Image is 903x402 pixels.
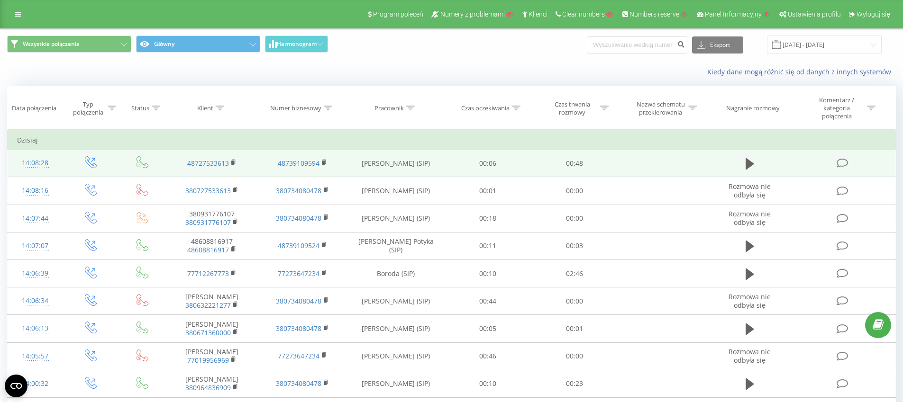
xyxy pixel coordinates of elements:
[276,186,321,195] a: 380734080478
[187,356,229,365] a: 77019956969
[17,154,54,172] div: 14:08:28
[347,205,445,232] td: [PERSON_NAME] (SIP)
[270,104,321,112] div: Numer biznesowy
[17,347,54,366] div: 14:05:57
[12,104,56,112] div: Data połączenia
[347,342,445,370] td: [PERSON_NAME] (SIP)
[692,36,743,54] button: Eksport
[635,100,686,116] div: Nazwa schematu przekierowania
[17,181,54,200] div: 14:08:16
[278,351,319,360] a: 77273647234
[531,205,618,232] td: 00:00
[187,245,229,254] a: 48608816917
[278,159,319,168] a: 48739109594
[445,315,531,342] td: 00:05
[531,370,618,397] td: 00:23
[131,104,149,112] div: Status
[347,177,445,205] td: [PERSON_NAME] (SIP)
[276,324,321,333] a: 380734080478
[440,10,505,18] span: Numery z problemami
[547,100,598,116] div: Czas trwania rozmowy
[276,214,321,223] a: 380734080478
[347,370,445,397] td: [PERSON_NAME] (SIP)
[729,292,771,310] span: Rozmowa nie odbyła się
[5,375,27,397] button: Open CMP widget
[187,159,229,168] a: 48727533613
[809,96,865,120] div: Komentarz / kategoria połączenia
[445,260,531,287] td: 00:10
[461,104,510,112] div: Czas oczekiwania
[445,342,531,370] td: 00:46
[705,10,762,18] span: Panel Informacyjny
[531,150,618,177] td: 00:48
[17,209,54,228] div: 14:07:44
[167,205,257,232] td: 380931776107
[278,241,319,250] a: 48739109524
[185,383,231,392] a: 380964836909
[276,296,321,305] a: 380734080478
[531,342,618,370] td: 00:00
[347,232,445,259] td: [PERSON_NAME] Potyka (SIP)
[347,150,445,177] td: [PERSON_NAME] (SIP)
[529,10,547,18] span: Klienci
[17,237,54,255] div: 14:07:07
[562,10,605,18] span: Clear numbers
[445,232,531,259] td: 00:11
[71,100,105,116] div: Typ połączenia
[531,260,618,287] td: 02:46
[445,177,531,205] td: 00:01
[531,177,618,205] td: 00:00
[729,182,771,199] span: Rozmowa nie odbyła się
[167,370,257,397] td: [PERSON_NAME]
[7,36,131,53] button: Wszystkie połączenia
[187,269,229,278] a: 77712267773
[265,36,328,53] button: Harmonogram
[197,104,213,112] div: Klient
[629,10,679,18] span: Numbers reserve
[531,287,618,315] td: 00:00
[185,218,231,227] a: 380931776107
[136,36,260,53] button: Główny
[276,379,321,388] a: 380734080478
[17,375,54,393] div: 14:00:32
[167,342,257,370] td: [PERSON_NAME]
[17,319,54,338] div: 14:06:13
[531,315,618,342] td: 00:01
[857,10,890,18] span: Wyloguj się
[185,186,231,195] a: 380727533613
[445,205,531,232] td: 00:18
[531,232,618,259] td: 00:03
[185,328,231,337] a: 380671360000
[23,40,80,48] span: Wszystkie połączenia
[726,104,780,112] div: Nagranie rozmowy
[707,67,896,76] a: Kiedy dane mogą różnić się od danych z innych systemów
[347,315,445,342] td: [PERSON_NAME] (SIP)
[445,287,531,315] td: 00:44
[8,131,896,150] td: Dzisiaj
[445,370,531,397] td: 00:10
[167,287,257,315] td: [PERSON_NAME]
[729,209,771,227] span: Rozmowa nie odbyła się
[445,150,531,177] td: 00:06
[167,232,257,259] td: 48608816917
[277,41,317,47] span: Harmonogram
[788,10,841,18] span: Ustawienia profilu
[17,264,54,283] div: 14:06:39
[17,292,54,310] div: 14:06:34
[347,260,445,287] td: Boroda (SIP)
[347,287,445,315] td: [PERSON_NAME] (SIP)
[587,36,687,54] input: Wyszukiwanie według numeru
[729,347,771,365] span: Rozmowa nie odbyła się
[374,104,404,112] div: Pracownik
[185,301,231,310] a: 380632221277
[373,10,423,18] span: Program poleceń
[167,315,257,342] td: [PERSON_NAME]
[278,269,319,278] a: 77273647234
